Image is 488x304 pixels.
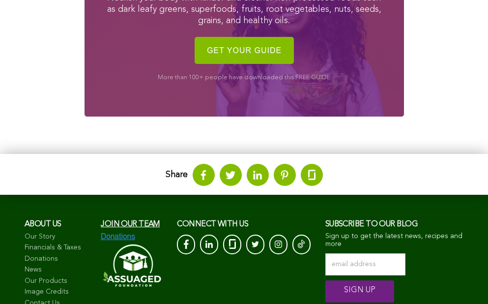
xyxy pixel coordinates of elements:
img: glassdoor.svg [308,170,316,180]
a: Our Products [25,276,91,286]
img: Get your guide [195,32,294,69]
a: Image Credits [25,287,91,297]
a: News [25,265,91,275]
a: Our Story [25,232,91,242]
strong: Share [166,170,188,179]
img: Donations [101,232,135,241]
h3: Subscribe to our blog [325,219,463,230]
a: Donations [25,254,91,264]
a: Join our team [101,220,160,228]
input: SIGN UP [325,280,394,303]
p: Sign up to get the latest news, recipes and more [325,232,463,249]
iframe: Chat Widget [439,257,488,304]
span: About us [25,220,61,228]
p: More than 100+ people have downloaded this FREE GUIDE [104,74,384,82]
input: email address [325,253,405,275]
img: Tik-Tok-Icon [298,239,305,249]
img: glassdoor_White [229,239,236,249]
img: Assuaged-Foundation-Logo-White [101,241,162,290]
a: Financials & Taxes [25,243,91,253]
span: CONNECT with us [177,220,248,228]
